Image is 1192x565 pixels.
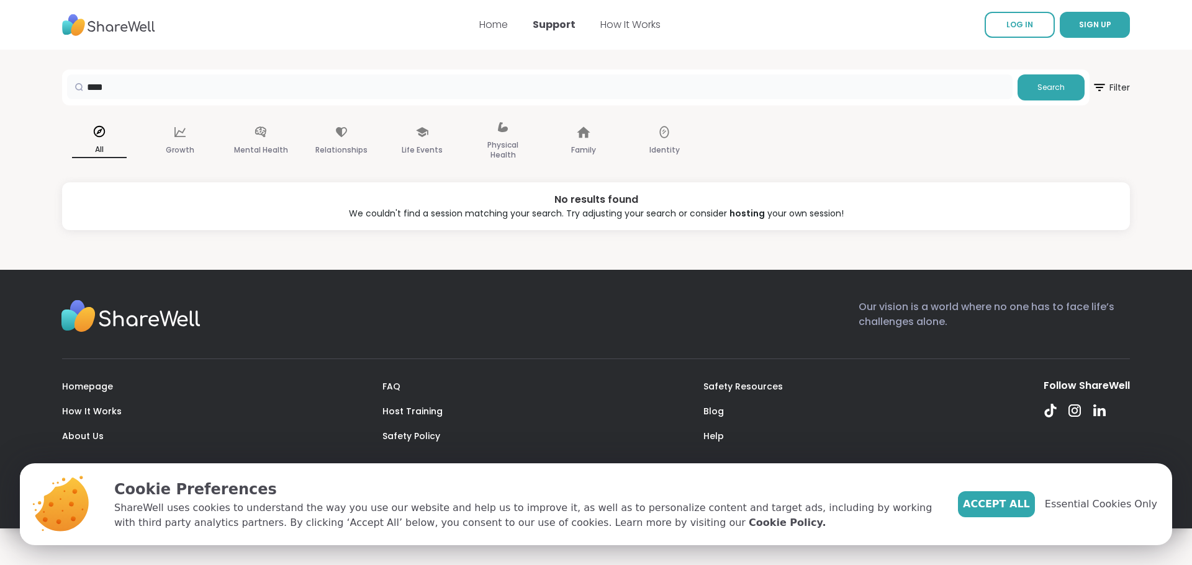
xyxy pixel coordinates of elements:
[62,405,122,417] a: How It Works
[62,430,104,442] a: About Us
[72,192,1120,207] div: No results found
[114,478,938,500] p: Cookie Preferences
[1079,19,1111,30] span: SIGN UP
[62,380,113,393] a: Homepage
[571,143,596,158] p: Family
[859,300,1130,339] p: Our vision is a world where no one has to face life’s challenges alone.
[1045,497,1157,512] span: Essential Cookies Only
[1092,69,1130,105] button: Filter
[61,300,201,336] img: Sharewell
[1018,74,1085,100] button: Search
[1037,82,1065,93] span: Search
[382,380,400,393] a: FAQ
[729,207,765,220] a: hosting
[703,405,724,417] a: Blog
[72,142,127,158] p: All
[402,143,443,158] p: Life Events
[479,17,508,32] a: Home
[382,405,443,417] a: Host Training
[958,491,1035,517] button: Accept All
[600,17,661,32] a: How It Works
[1044,379,1130,393] div: Follow ShareWell
[649,143,680,158] p: Identity
[476,138,530,162] p: Physical Health
[533,17,576,32] a: Support
[703,430,724,442] a: Help
[62,8,155,42] img: ShareWell Nav Logo
[1092,73,1130,102] span: Filter
[963,497,1030,512] span: Accept All
[166,143,194,158] p: Growth
[703,380,783,393] a: Safety Resources
[382,430,440,442] a: Safety Policy
[72,207,1120,220] div: We couldn't find a session matching your search. Try adjusting your search or consider your own s...
[315,143,368,158] p: Relationships
[749,515,826,530] a: Cookie Policy.
[114,500,938,530] p: ShareWell uses cookies to understand the way you use our website and help us to improve it, as we...
[1060,12,1130,38] button: SIGN UP
[1006,19,1033,30] span: LOG IN
[985,12,1055,38] a: LOG IN
[234,143,288,158] p: Mental Health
